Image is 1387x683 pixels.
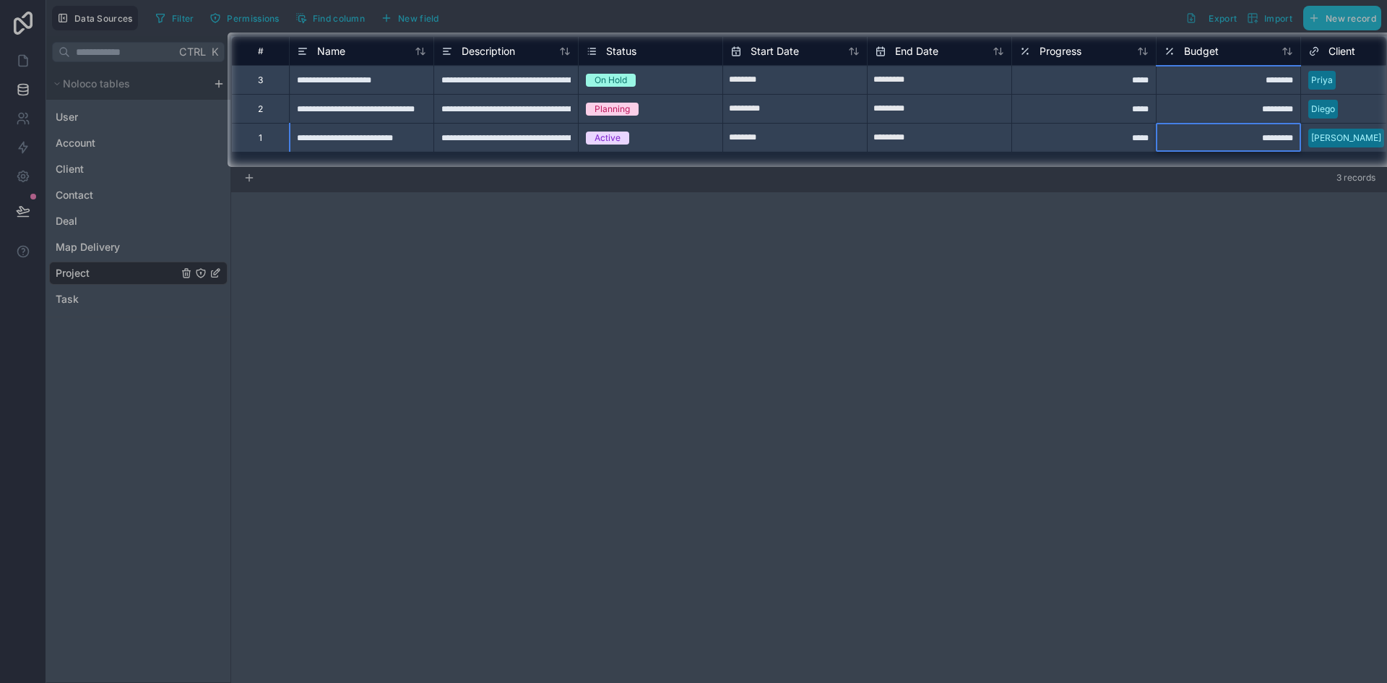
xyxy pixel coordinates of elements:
iframe: Tooltip [691,167,927,272]
span: Progress [1040,44,1081,59]
span: Name [317,44,345,59]
div: Priya [1311,74,1333,87]
div: Active [595,132,621,145]
div: 2 [258,103,263,115]
span: Budget [1184,44,1219,59]
div: Diego [1311,103,1335,116]
div: On Hold [595,74,627,87]
div: 3 [258,74,263,86]
div: 1 [259,132,262,144]
div: [PERSON_NAME] [1311,132,1381,145]
span: Description [462,44,515,59]
div: # [243,46,278,56]
span: Status [606,44,636,59]
span: End Date [895,44,938,59]
span: Client [1328,44,1355,59]
div: Planning [595,103,630,116]
span: Start Date [751,44,799,59]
